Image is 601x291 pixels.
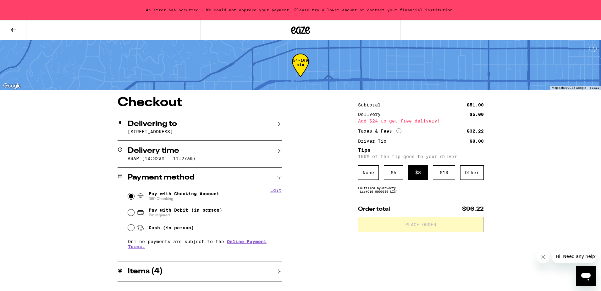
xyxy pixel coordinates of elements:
[149,225,194,230] span: Cash (in person)
[128,174,195,181] h2: Payment method
[128,120,177,128] h2: Delivering to
[358,165,379,180] div: None
[118,96,282,109] h1: Checkout
[467,129,484,133] div: $32.22
[358,119,484,123] div: Add $24 to get free delivery!
[270,188,282,193] button: Edit
[358,217,484,232] button: Place Order
[537,251,549,263] iframe: Close message
[433,165,455,180] div: $ 10
[552,86,586,89] span: Map data ©2025 Google
[460,165,484,180] div: Other
[358,186,484,193] div: Fulfilled by Growcery (Lic# C10-0000336-LIC )
[590,86,599,90] a: Terms
[470,112,484,117] div: $5.00
[128,239,267,249] a: Online Payment Terms.
[358,103,385,107] div: Subtotal
[149,191,219,201] span: Pay with Checking Account
[470,139,484,143] div: $8.00
[292,58,309,82] div: 54-109 min
[358,206,390,212] span: Order total
[358,139,391,143] div: Driver Tip
[358,148,484,153] h5: Tips
[576,266,596,286] iframe: Button to launch messaging window
[149,213,222,218] span: Pin required
[128,156,282,161] p: ASAP (10:32am - 11:27am)
[552,249,596,263] iframe: Message from company
[4,4,45,9] span: Hi. Need any help?
[358,154,484,159] p: 100% of the tip goes to your driver
[405,222,436,227] span: Place Order
[2,82,22,90] a: Open this area in Google Maps (opens a new window)
[128,147,179,155] h2: Delivery time
[2,82,22,90] img: Google
[128,129,282,134] p: [STREET_ADDRESS]
[128,268,163,275] h2: Items ( 4 )
[128,239,282,249] p: Online payments are subject to the
[384,165,403,180] div: $ 5
[408,165,428,180] div: $ 8
[358,128,401,134] div: Taxes & Fees
[149,208,222,213] span: Pay with Debit (in person)
[358,112,385,117] div: Delivery
[149,196,219,201] span: 360 Checking
[462,206,484,212] span: $96.22
[467,103,484,107] div: $51.00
